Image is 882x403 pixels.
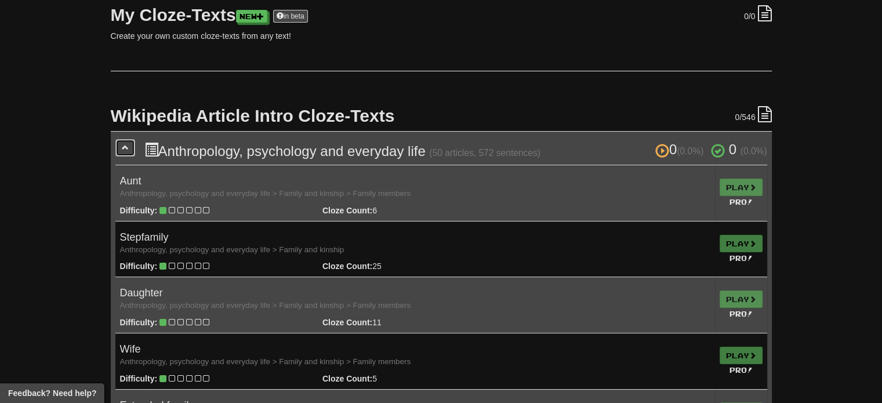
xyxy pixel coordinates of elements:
[120,189,411,198] small: Anthropology, psychology and everyday life > Family and kinship > Family members
[236,10,267,23] a: New
[729,366,753,374] small: Pro!
[314,260,466,272] div: 25
[655,141,707,157] span: 0
[322,206,372,215] strong: Cloze Count:
[120,206,158,215] strong: Difficulty:
[677,146,703,156] small: (0.0%)
[744,12,749,21] span: 0
[729,198,753,206] small: Pro!
[120,245,344,254] small: Anthropology, psychology and everyday life > Family and kinship
[144,142,767,159] h3: Anthropology, psychology and everyday life
[729,141,736,157] span: 0
[729,310,753,318] small: Pro!
[314,317,466,328] div: 11
[729,254,753,262] small: Pro!
[8,387,96,399] span: Open feedback widget
[120,262,158,271] strong: Difficulty:
[120,288,710,311] h4: Daughter
[111,106,772,125] h2: Wikipedia Article Intro Cloze-Texts
[322,374,372,383] strong: Cloze Count:
[429,148,540,158] small: (50 articles, 572 sentences)
[741,146,767,156] small: (0.0%)
[120,232,710,255] h4: Stepfamily
[120,318,158,327] strong: Difficulty:
[735,106,771,123] div: /546
[111,30,772,42] p: Create your own custom cloze-texts from any text!
[120,344,710,367] h4: Wife
[111,5,772,24] h2: My Cloze-Texts
[120,357,411,366] small: Anthropology, psychology and everyday life > Family and kinship > Family members
[120,176,710,199] h4: Aunt
[744,5,771,22] div: /0
[120,301,411,310] small: Anthropology, psychology and everyday life > Family and kinship > Family members
[322,262,372,271] strong: Cloze Count:
[322,318,372,327] strong: Cloze Count:
[314,373,466,384] div: 5
[735,112,739,122] span: 0
[314,205,466,216] div: 6
[120,374,158,383] strong: Difficulty:
[273,10,308,23] a: in beta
